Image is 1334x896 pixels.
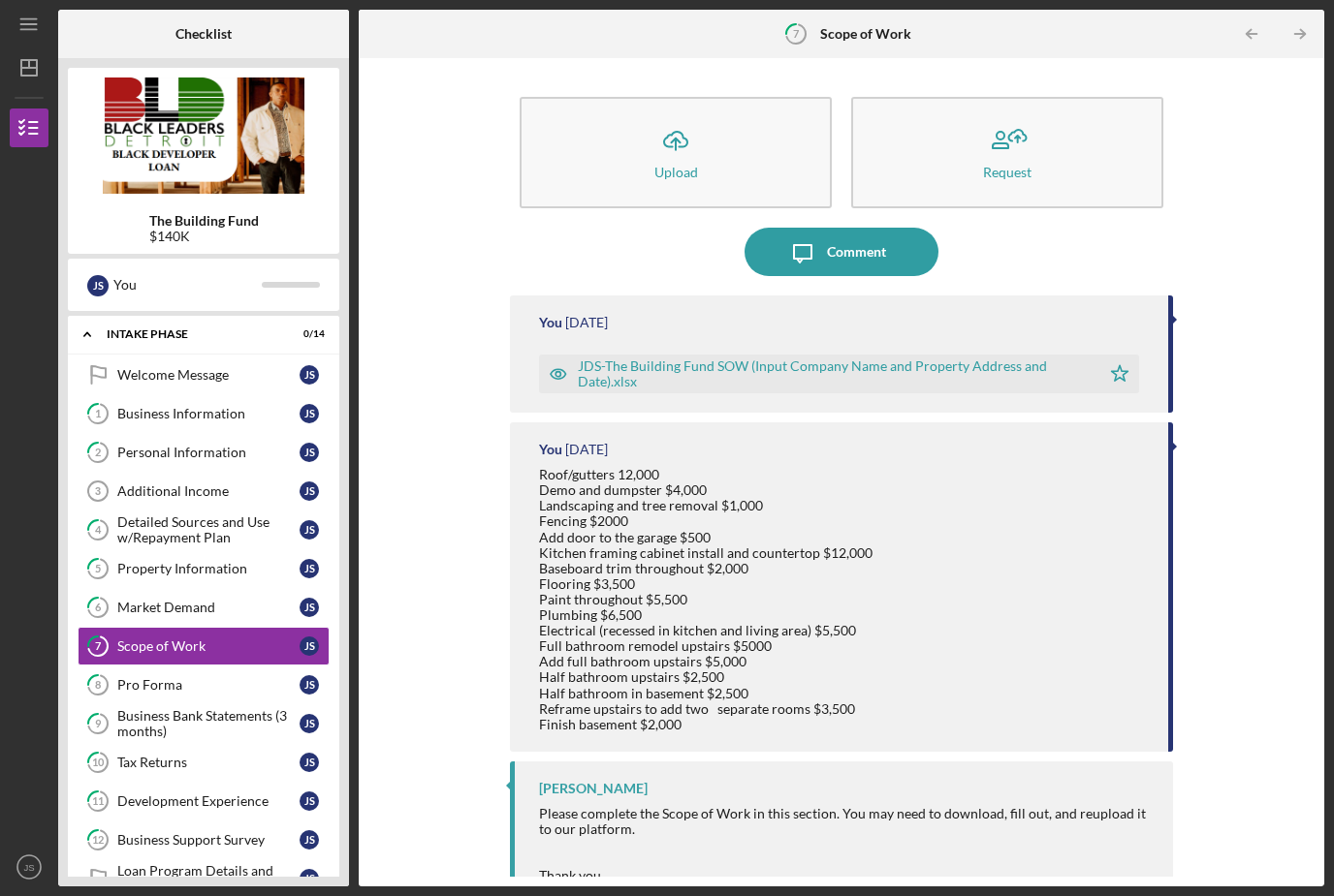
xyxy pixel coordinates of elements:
div: Business Bank Statements (3 months) [117,708,300,739]
a: 6Market DemandJS [78,588,330,627]
div: J S [300,481,319,501]
div: Additional Income [117,483,300,499]
button: JDS-The Building Fund SOW (Input Company Name and Property Address and Date).xlsx [539,355,1138,393]
a: 11Development ExperienceJS [78,782,330,820]
div: J S [87,275,109,296]
div: J S [300,869,319,888]
div: Upload [654,165,698,179]
tspan: 2 [95,447,101,459]
button: Comment [745,228,938,276]
div: J S [300,753,319,772]
button: Upload [520,97,832,208]
div: Loan Program Details and Expectations [117,863,300,894]
div: JDS-The Building Fund SOW (Input Company Name and Property Address and Date).xlsx [578,358,1090,389]
a: 8Pro FormaJS [78,665,330,704]
div: J S [300,365,319,385]
a: 1Business InformationJS [78,394,330,433]
div: $140K [149,229,259,244]
div: You [539,442,562,457]
div: Intake Phase [107,328,276,340]
tspan: 5 [95,563,101,575]
a: 5Property InformationJS [78,549,330,588]
div: You [113,268,262,301]
div: Detailed Sources and Use w/Repayment Plan [117,514,300,545]
div: J S [300,520,319,540]
text: JS [23,862,34,873]
div: J S [300,675,319,695]
a: 12Business Support SurveyJS [78,820,330,859]
div: Roof/gutters 12,000 Demo and dumpster $4,000 Landscaping and tree removal $1,000 Fencing $2000 Ad... [539,467,875,732]
div: Personal Information [117,445,300,460]
div: Property Information [117,561,300,576]
tspan: 7 [793,27,800,40]
a: 4Detailed Sources and Use w/Repayment PlanJS [78,510,330,549]
div: [PERSON_NAME] [539,781,648,796]
div: Tax Returns [117,755,300,770]
div: J S [300,791,319,811]
div: Please complete the Scope of Work in this section. You may need to download, fill out, and reuplo... [539,806,1153,837]
a: 2Personal InformationJS [78,433,330,472]
a: 10Tax ReturnsJS [78,743,330,782]
b: Checklist [175,26,232,42]
div: Business Information [117,406,300,421]
tspan: 11 [92,795,104,808]
tspan: 1 [95,408,101,420]
div: Scope of Work [117,638,300,654]
div: Thank you [539,868,1153,883]
div: Welcome Message [117,367,300,383]
div: Development Experience [117,793,300,809]
div: Business Support Survey [117,832,300,848]
tspan: 3 [95,485,101,497]
div: Market Demand [117,600,300,615]
tspan: 12 [92,834,104,847]
div: Pro Forma [117,677,300,693]
a: 3Additional IncomeJS [78,472,330,510]
a: 7Scope of WorkJS [78,627,330,665]
tspan: 4 [95,524,102,537]
div: J S [300,598,319,617]
button: Request [851,97,1163,208]
div: J S [300,559,319,578]
b: The Building Fund [149,213,259,229]
a: Welcome MessageJS [78,355,330,394]
a: 9Business Bank Statements (3 months)JS [78,704,330,743]
tspan: 9 [95,718,102,730]
time: 2025-07-15 16:19 [565,315,608,330]
tspan: 7 [95,640,102,653]
div: Comment [827,228,886,276]
b: Scope of Work [820,26,911,42]
button: JS [10,848,48,886]
div: You [539,315,562,330]
tspan: 6 [95,602,102,614]
div: Request [983,165,1032,179]
div: J S [300,404,319,423]
tspan: 10 [92,757,105,769]
div: J S [300,443,319,462]
img: Product logo [68,77,339,194]
tspan: 8 [95,679,101,692]
time: 2025-07-03 16:33 [565,442,608,457]
div: J S [300,830,319,850]
div: J S [300,636,319,656]
div: 0 / 14 [290,328,325,340]
div: J S [300,714,319,733]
